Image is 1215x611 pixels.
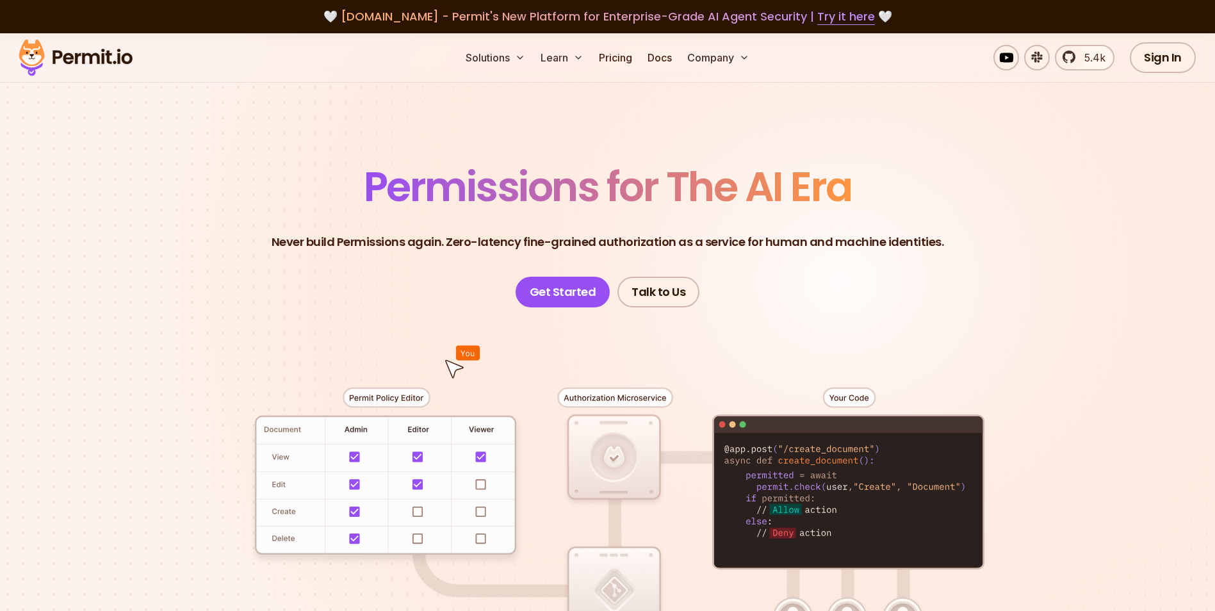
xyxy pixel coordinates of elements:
button: Solutions [461,45,530,70]
p: Never build Permissions again. Zero-latency fine-grained authorization as a service for human and... [272,233,944,251]
span: [DOMAIN_NAME] - Permit's New Platform for Enterprise-Grade AI Agent Security | [341,8,875,24]
a: Get Started [516,277,610,307]
span: Permissions for The AI Era [364,158,852,215]
div: 🤍 🤍 [31,8,1184,26]
a: Docs [642,45,677,70]
img: Permit logo [13,36,138,79]
a: Try it here [817,8,875,25]
a: Talk to Us [617,277,699,307]
span: 5.4k [1077,50,1105,65]
a: Pricing [594,45,637,70]
button: Learn [535,45,589,70]
a: Sign In [1130,42,1196,73]
button: Company [682,45,754,70]
a: 5.4k [1055,45,1114,70]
